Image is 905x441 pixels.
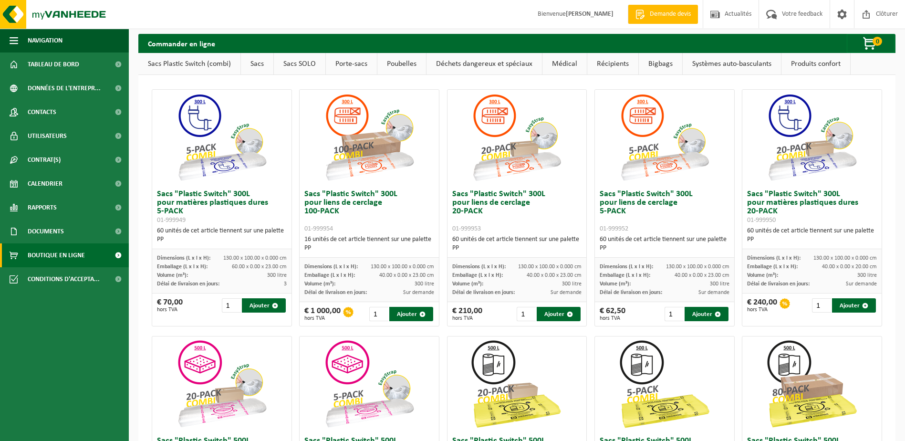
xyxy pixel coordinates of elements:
span: Sur demande [551,290,582,295]
button: Ajouter [242,298,286,313]
span: Sur demande [846,281,877,287]
span: Navigation [28,29,62,52]
span: 01-999952 [600,225,628,232]
span: Tableau de bord [28,52,79,76]
span: Dimensions (L x l x H): [452,264,506,270]
span: 01-999953 [452,225,481,232]
img: 01-999964 [469,336,564,432]
span: 300 litre [562,281,582,287]
span: 130.00 x 100.00 x 0.000 cm [371,264,434,270]
span: hors TVA [304,315,341,321]
span: 40.00 x 0.00 x 23.00 cm [527,273,582,278]
img: 01-999950 [764,90,860,185]
span: 60.00 x 0.00 x 23.00 cm [232,264,287,270]
input: 1 [517,307,536,321]
input: 1 [369,307,388,321]
div: 60 unités de cet article tiennent sur une palette [600,235,729,252]
a: Produits confort [781,53,850,75]
span: Données de l'entrepr... [28,76,101,100]
span: 300 litre [710,281,729,287]
button: Ajouter [685,307,728,321]
a: Demande devis [628,5,698,24]
span: 40.00 x 0.00 x 20.00 cm [822,264,877,270]
img: 01-999952 [617,90,712,185]
span: Dimensions (L x l x H): [304,264,358,270]
img: 01-999968 [764,336,860,432]
button: Ajouter [537,307,581,321]
div: 60 unités de cet article tiennent sur une palette [747,227,877,244]
span: 130.00 x 100.00 x 0.000 cm [223,255,287,261]
span: Boutique en ligne [28,243,85,267]
span: Calendrier [28,172,62,196]
a: Sacs [241,53,273,75]
span: Emballage (L x l x H): [747,264,798,270]
div: € 62,50 [600,307,625,321]
span: Dimensions (L x l x H): [157,255,210,261]
span: Volume (m³): [747,273,778,278]
span: 130.00 x 100.00 x 0.000 cm [666,264,729,270]
button: 0 [847,34,895,53]
div: € 1 000,00 [304,307,341,321]
a: Récipients [587,53,638,75]
span: Emballage (L x l x H): [304,273,355,278]
span: 40.00 x 0.00 x 23.00 cm [675,273,729,278]
input: 1 [665,307,684,321]
a: Médical [542,53,587,75]
h3: Sacs "Plastic Switch" 300L pour liens de cerclage 100-PACK [304,190,434,233]
span: Volume (m³): [600,281,631,287]
div: PP [452,244,582,252]
span: 300 litre [415,281,434,287]
img: 01-999955 [322,336,417,432]
span: 3 [284,281,287,287]
span: Emballage (L x l x H): [157,264,208,270]
img: 01-999956 [174,336,270,432]
button: Ajouter [389,307,433,321]
span: hors TVA [600,315,625,321]
button: Ajouter [832,298,876,313]
span: 130.00 x 100.00 x 0.000 cm [813,255,877,261]
span: 01-999949 [157,217,186,224]
span: Conditions d'accepta... [28,267,100,291]
span: Contrat(s) [28,148,61,172]
span: Emballage (L x l x H): [452,273,503,278]
span: Documents [28,220,64,243]
span: Délai de livraison en jours: [157,281,219,287]
h2: Commander en ligne [138,34,225,52]
img: 01-999949 [174,90,270,185]
div: 16 unités de cet article tiennent sur une palette [304,235,434,252]
a: Sacs SOLO [274,53,325,75]
span: Sur demande [698,290,729,295]
span: Délai de livraison en jours: [304,290,367,295]
div: € 210,00 [452,307,482,321]
div: € 240,00 [747,298,777,313]
input: 1 [222,298,241,313]
a: Bigbags [639,53,682,75]
span: 01-999954 [304,225,333,232]
span: Volume (m³): [304,281,335,287]
a: Poubelles [377,53,426,75]
span: Délai de livraison en jours: [452,290,515,295]
input: 1 [812,298,831,313]
span: Rapports [28,196,57,220]
h3: Sacs "Plastic Switch" 300L pour liens de cerclage 5-PACK [600,190,729,233]
div: PP [157,235,287,244]
div: 60 unités de cet article tiennent sur une palette [157,227,287,244]
img: 01-999954 [322,90,417,185]
strong: [PERSON_NAME] [566,10,614,18]
span: Délai de livraison en jours: [747,281,810,287]
span: 300 litre [857,273,877,278]
span: Délai de livraison en jours: [600,290,662,295]
span: Volume (m³): [452,281,483,287]
span: Volume (m³): [157,273,188,278]
div: PP [600,244,729,252]
a: Sacs Plastic Switch (combi) [138,53,240,75]
a: Porte-sacs [326,53,377,75]
span: Emballage (L x l x H): [600,273,650,278]
span: 130.00 x 100.00 x 0.000 cm [518,264,582,270]
span: Demande devis [647,10,693,19]
span: 40.00 x 0.00 x 23.00 cm [379,273,434,278]
div: 60 unités de cet article tiennent sur une palette [452,235,582,252]
span: 01-999950 [747,217,776,224]
a: Déchets dangereux et spéciaux [426,53,542,75]
span: Dimensions (L x l x H): [747,255,801,261]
